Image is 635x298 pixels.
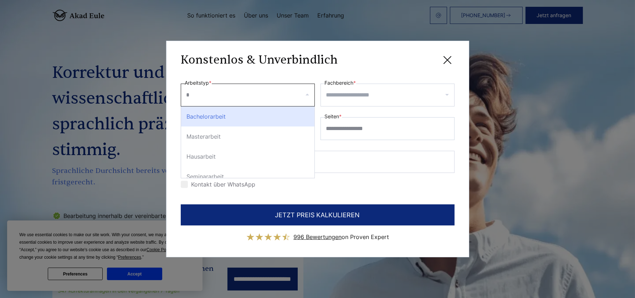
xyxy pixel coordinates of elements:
[181,106,314,126] div: Bachelorarbeit
[325,112,342,121] label: Seiten
[293,233,342,240] span: 996 Bewertungen
[181,146,314,167] div: Hausarbeit
[181,204,455,225] button: JETZT PREIS KALKULIEREN
[181,167,314,187] div: Seminararbeit
[181,181,256,188] label: Kontakt über WhatsApp
[293,231,389,243] div: on Proven Expert
[325,79,356,87] label: Fachbereich
[181,53,338,67] h3: Konstenlos & Unverbindlich
[185,79,212,87] label: Arbeitstyp
[181,126,314,146] div: Masterarbeit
